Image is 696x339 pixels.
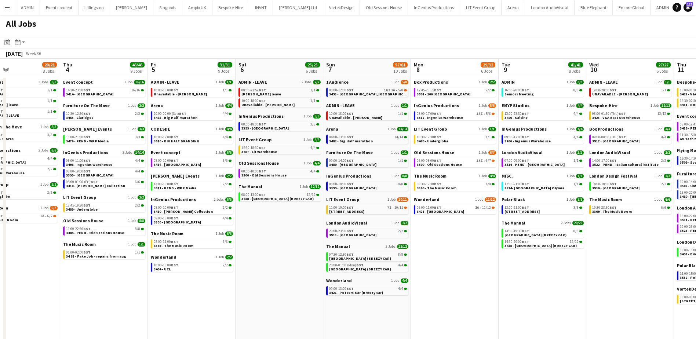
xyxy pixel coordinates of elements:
span: 10:00-17:00 [154,135,178,139]
button: Ampix UK [182,0,212,15]
span: 10:30-12:30 [66,112,91,116]
span: 4/4 [225,103,233,108]
span: 2 Jobs [39,148,48,153]
span: 14/14 [394,135,403,139]
span: Unavailable - Ash [241,102,295,107]
span: 1/1 [310,99,316,103]
span: 3512 - Ingenius Warehouse [417,115,463,120]
span: 09:00-00:00 (Thu) [592,135,626,139]
span: 6/6 [50,148,58,153]
span: 1/1 [488,127,496,131]
span: 4/4 [573,112,579,116]
span: 1/1 [401,103,408,108]
a: 10:30-12:30BST1/13489 - Underglobe [417,135,495,143]
div: Box Productions1 Job2/212:45-23:55BST2/23501 - 100 [GEOGRAPHIC_DATA] [414,79,496,103]
a: 12:00-23:30BST4/43486 - Saltine [504,111,582,120]
a: 08:00-12:00BST16I2A•5/83493 - [GEOGRAPHIC_DATA], [GEOGRAPHIC_DATA] [329,88,407,96]
a: Furniture On The Move1 Job1/1 [326,150,408,155]
span: 1 Job [124,80,132,84]
a: 15:30-18:30BST4/43487 - Lit Warehouse [241,145,319,154]
span: 3486 - Saltine [504,115,528,120]
a: Box Productions1 Job4/4 [589,126,671,132]
span: BST [179,111,186,116]
span: 113 [686,2,693,7]
span: 12:00-23:30 [504,112,529,116]
span: 2/2 [664,150,671,155]
span: 2/2 [488,80,496,84]
button: London AudioVisual [525,0,575,15]
button: [PERSON_NAME] Ltd [273,0,323,15]
span: 5/8 [398,88,403,92]
span: 1 Job [128,127,136,131]
span: 20:00-00:00 (Sat) [154,112,186,116]
span: 3 Jobs [123,150,132,155]
a: 18:00-21:00BST3/33476 - PEND - WPP Media [66,135,144,143]
span: 3510 - BIG HALF BRANDING [154,139,199,143]
span: ADMIN - LEAVE [589,79,618,85]
div: Arena1 Job14/1404:00-13:00BST14/143482 - Big Half marathon [326,126,408,150]
span: 12/12 [657,112,666,116]
span: 1/1 [486,135,491,139]
span: 1 Job [216,80,224,84]
a: Arena1 Job4/4 [151,103,233,108]
a: CODESDE1 Job4/4 [151,126,233,132]
div: InGenius Productions1 Job3/308:00-18:00BST3/33399 - [GEOGRAPHIC_DATA] [238,113,321,137]
a: 20:00-00:00 (Sat)BST4/43482 - Big Half marathon [154,111,232,120]
div: Event concept1 Job6/608:00-10:00BST6/63414 - [GEOGRAPHIC_DATA] [151,150,233,173]
button: ADMIN - LEAVE [651,0,690,15]
span: Bespoke-Hire [589,103,617,108]
span: BST [434,135,441,139]
span: 08:00-01:30 (Thu) [592,112,626,116]
a: ADMIN1 Job8/8 [502,79,584,85]
span: BST [259,98,266,103]
span: 1 Job [216,127,224,131]
span: BST [346,88,354,92]
div: ADMIN - LEAVE2 Jobs2/200:00-23:59BST1/1[PERSON_NAME] leave10:00-18:00BST1/1Unavailable - [PERSON_... [238,79,321,113]
button: INVNT [249,0,273,15]
span: 2/2 [135,112,140,116]
span: 1/1 [47,99,52,103]
a: 1 Audience1 Job5/8 [326,79,408,85]
span: 6/6 [225,150,233,155]
span: 1/1 [47,110,52,113]
div: CODESDE1 Job4/410:00-17:00BST4/43510 - BIG HALF BRANDING [151,126,233,150]
span: BST [619,111,626,116]
span: BST [434,88,441,92]
a: 10:30-12:30BST2/23465 - Claridges [66,111,144,120]
span: 4/4 [661,135,666,139]
div: EMYP Studios1 Job4/412:00-23:30BST4/43486 - Saltine [502,103,584,126]
span: 1 Job [303,114,311,119]
span: BST [619,135,626,139]
div: Box Productions1 Job4/409:00-00:00 (Thu)BST4/43517 - [GEOGRAPHIC_DATA] [589,126,671,150]
span: 5/8 [401,80,408,84]
span: 1/1 [47,88,52,92]
a: ADMIN - LEAVE2 Jobs2/2 [238,79,321,85]
span: 09:00-17:00 [504,135,529,139]
span: InGenius Productions [238,113,284,119]
span: 1 Job [391,150,399,155]
span: 1 Job [40,125,48,129]
span: 00:00-23:59 [241,88,266,92]
div: Bespoke-Hire1 Job12/1208:00-01:30 (Thu)BST12/123423 - V&A East Storehouse [589,103,671,126]
button: InGenius Productions [408,0,460,15]
a: 09:00-17:00BST4/43496 - Ingenius Warehouse [504,135,582,143]
span: 1 Audience [326,79,349,85]
span: Seniors Meeting [504,92,534,96]
a: Arena1 Job14/14 [326,126,408,132]
button: Event concept [40,0,79,15]
span: 3/3 [313,114,321,119]
span: 1 Job [303,138,311,142]
span: 16I [384,88,390,92]
span: 1/1 [223,88,228,92]
span: 4/4 [576,127,584,131]
span: Old Sessions House [414,150,454,155]
div: InGenius Productions3 Jobs14/1408:00-11:00BST4/43496 - Ingenius Warehouse08:00-19:00BST4/43399 - ... [63,150,145,194]
span: 1 Job [566,127,575,131]
a: 19:00-20:00BST1/1UNAVAILABLE - [PERSON_NAME] [592,88,670,96]
span: 2/2 [486,88,491,92]
span: LIT Event Group [238,137,272,142]
span: 14/14 [397,127,408,131]
span: 08:00-18:00 [241,123,266,126]
span: 3517 - Space House [592,139,639,143]
span: 12/12 [660,103,671,108]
